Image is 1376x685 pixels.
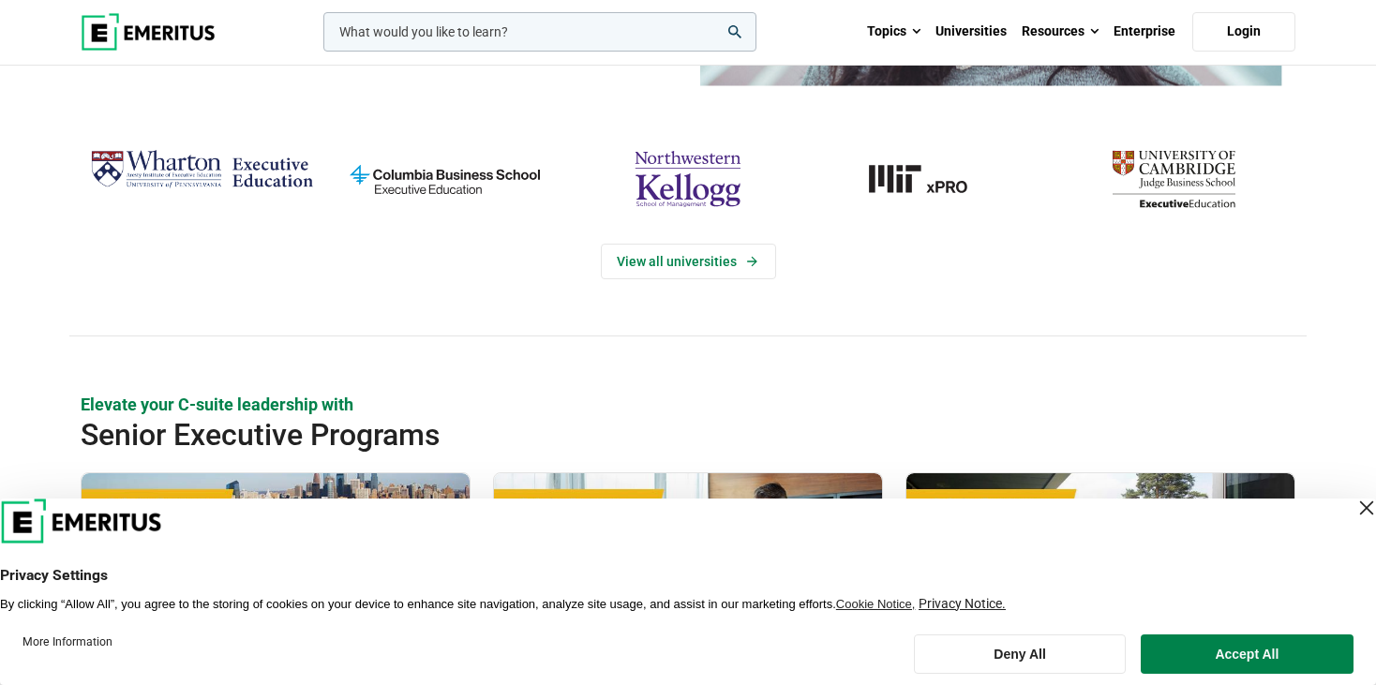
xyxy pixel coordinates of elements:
[819,142,1043,216] a: MIT-xPRO
[323,12,756,52] input: woocommerce-product-search-field-0
[576,142,800,216] img: northwestern-kellogg
[90,142,314,198] img: Wharton Executive Education
[81,393,1295,416] p: Elevate your C-suite leadership with
[82,473,470,661] img: Global C-Suite Program | Online Leadership Course
[494,473,882,661] img: Chief Financial Officer Program | Online Finance Course
[81,416,1174,454] h2: Senior Executive Programs
[333,142,557,216] img: columbia-business-school
[601,244,776,279] a: View Universities
[906,473,1294,661] img: Chief Strategy Officer (CSO) Programme | Online Leadership Course
[1062,142,1286,216] img: cambridge-judge-business-school
[1192,12,1295,52] a: Login
[819,142,1043,216] img: MIT xPRO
